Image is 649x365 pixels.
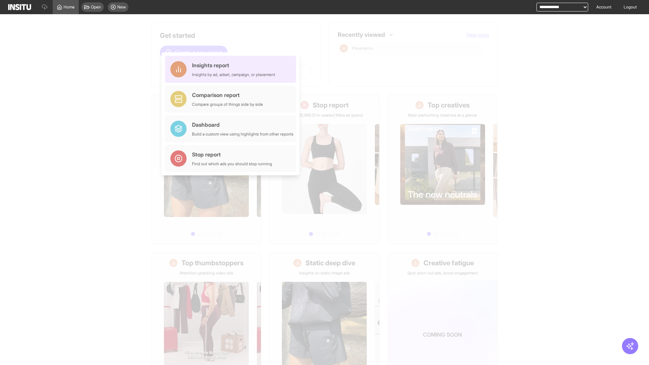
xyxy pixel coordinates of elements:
[192,150,272,159] div: Stop report
[192,121,293,129] div: Dashboard
[117,4,126,10] span: New
[192,72,275,77] div: Insights by ad, adset, campaign, or placement
[192,102,263,107] div: Compare groups of things side by side
[192,131,293,137] div: Build a custom view using highlights from other reports
[8,4,31,10] img: Logo
[91,4,101,10] span: Open
[192,91,263,99] div: Comparison report
[192,161,272,167] div: Find out which ads you should stop running
[192,61,275,69] div: Insights report
[64,4,75,10] span: Home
